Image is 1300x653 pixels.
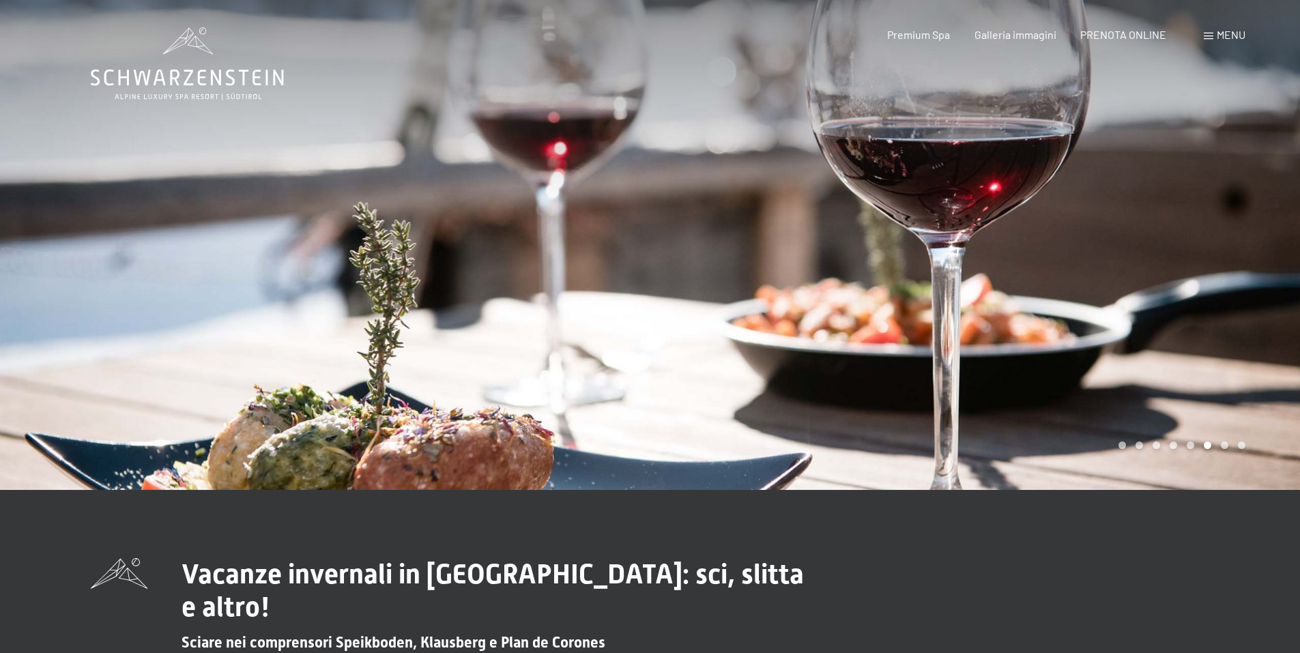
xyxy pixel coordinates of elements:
div: Carousel Page 1 [1118,441,1126,449]
span: Vacanze invernali in [GEOGRAPHIC_DATA]: sci, slitta e altro! [182,558,804,623]
div: Carousel Page 5 [1187,441,1194,449]
div: Carousel Page 4 [1170,441,1177,449]
a: Galleria immagini [974,28,1056,41]
div: Carousel Page 2 [1136,441,1143,449]
span: Sciare nei comprensori Speikboden, Klausberg e Plan de Corones [182,634,605,651]
div: Carousel Page 3 [1153,441,1160,449]
div: Carousel Page 8 [1238,441,1245,449]
a: PRENOTA ONLINE [1080,28,1166,41]
span: Menu [1217,28,1245,41]
div: Carousel Pagination [1114,441,1245,449]
div: Carousel Page 7 [1221,441,1228,449]
a: Premium Spa [887,28,950,41]
div: Carousel Page 6 (Current Slide) [1204,441,1211,449]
